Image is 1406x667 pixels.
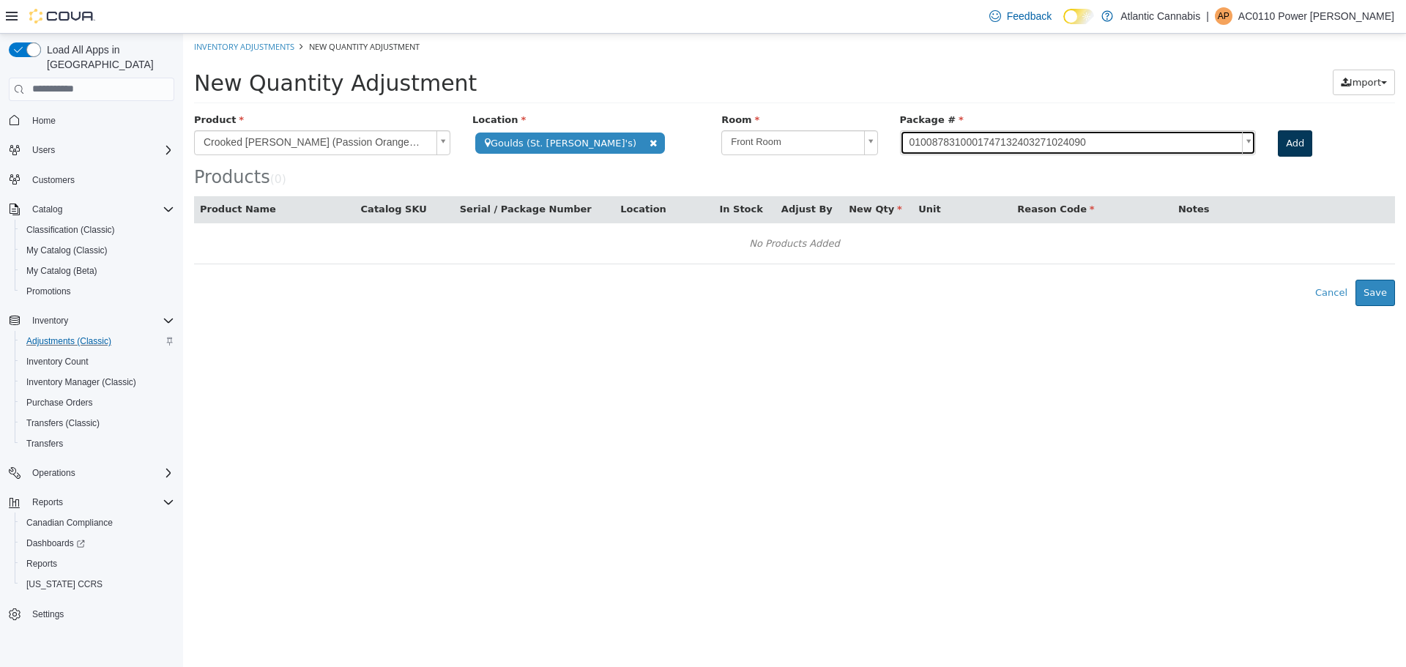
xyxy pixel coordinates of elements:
span: Inventory Count [21,353,174,370]
span: Products [11,133,87,154]
span: Room [538,81,576,92]
span: Inventory [26,312,174,329]
button: Classification (Classic) [15,220,180,240]
span: Load All Apps in [GEOGRAPHIC_DATA] [41,42,174,72]
a: My Catalog (Beta) [21,262,103,280]
a: Dashboards [21,534,91,552]
span: Transfers (Classic) [26,417,100,429]
a: Crooked [PERSON_NAME] (Passion Orange Guava) - 1g [11,97,267,122]
a: Home [26,112,62,130]
a: Customers [26,171,81,189]
span: New Quantity Adjustment [11,37,294,62]
button: Reports [3,492,180,513]
p: AC0110 Power [PERSON_NAME] [1238,7,1394,25]
button: Inventory [3,310,180,331]
small: ( ) [87,139,103,152]
button: Product Name [17,168,96,183]
span: Users [26,141,174,159]
button: [US_STATE] CCRS [15,574,180,595]
button: In Stock [536,168,582,183]
button: Add [1095,97,1129,123]
button: Cancel [1124,246,1172,272]
span: Reports [26,493,174,511]
span: Reason Code [834,170,911,181]
span: Product [11,81,61,92]
a: Feedback [983,1,1057,31]
button: Unit [735,168,760,183]
button: Settings [3,603,180,625]
button: Customers [3,169,180,190]
button: Save [1172,246,1212,272]
span: Purchase Orders [21,394,174,411]
input: Dark Mode [1063,9,1094,24]
button: Promotions [15,281,180,302]
a: Dashboards [15,533,180,554]
span: Catalog [26,201,174,218]
span: Operations [32,467,75,479]
span: Reports [32,496,63,508]
nav: Complex example [9,104,174,663]
div: AC0110 Power Mike [1215,7,1232,25]
a: Settings [26,605,70,623]
button: Reports [15,554,180,574]
button: Operations [26,464,81,482]
button: Operations [3,463,180,483]
span: [US_STATE] CCRS [26,578,103,590]
div: No Products Added [21,199,1202,221]
span: Inventory [32,315,68,327]
a: Inventory Count [21,353,94,370]
span: Reports [26,558,57,570]
button: Canadian Compliance [15,513,180,533]
button: Catalog [3,199,180,220]
a: Transfers (Classic) [21,414,105,432]
a: My Catalog (Classic) [21,242,114,259]
span: My Catalog (Classic) [21,242,174,259]
span: Operations [26,464,174,482]
span: 0100878310001747132403271024090 [718,97,1054,121]
span: My Catalog (Classic) [26,245,108,256]
span: Catalog [32,204,62,215]
span: Washington CCRS [21,575,174,593]
button: Location [437,168,486,183]
a: Canadian Compliance [21,514,119,532]
button: Transfers (Classic) [15,413,180,433]
button: Serial / Package Number [277,168,412,183]
span: Feedback [1007,9,1052,23]
span: Reports [21,555,174,573]
a: [US_STATE] CCRS [21,575,108,593]
button: Notes [995,168,1029,183]
button: Adjust By [598,168,652,183]
button: Users [26,141,61,159]
span: Adjustments (Classic) [26,335,111,347]
span: Users [32,144,55,156]
span: Import [1167,43,1198,54]
a: Purchase Orders [21,394,99,411]
button: Purchase Orders [15,392,180,413]
span: Settings [26,605,174,623]
span: Home [26,111,174,130]
a: Transfers [21,435,69,452]
span: Promotions [21,283,174,300]
a: Promotions [21,283,77,300]
button: Reports [26,493,69,511]
a: Classification (Classic) [21,221,121,239]
span: 0 [92,139,99,152]
span: Transfers (Classic) [21,414,174,432]
button: Catalog SKU [178,168,247,183]
span: Front Room [539,97,674,120]
span: AP [1218,7,1230,25]
span: Inventory Manager (Classic) [21,373,174,391]
a: Inventory Manager (Classic) [21,373,142,391]
a: Reports [21,555,63,573]
span: Location [289,81,343,92]
span: Settings [32,608,64,620]
button: Users [3,140,180,160]
a: Front Room [538,97,694,122]
span: Crooked [PERSON_NAME] (Passion Orange Guava) - 1g [12,97,248,121]
span: Goulds (St. [PERSON_NAME]'s) [292,99,482,120]
span: My Catalog (Beta) [21,262,174,280]
span: Adjustments (Classic) [21,332,174,350]
span: Classification (Classic) [26,224,115,236]
button: Transfers [15,433,180,454]
span: New Qty [666,170,719,181]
